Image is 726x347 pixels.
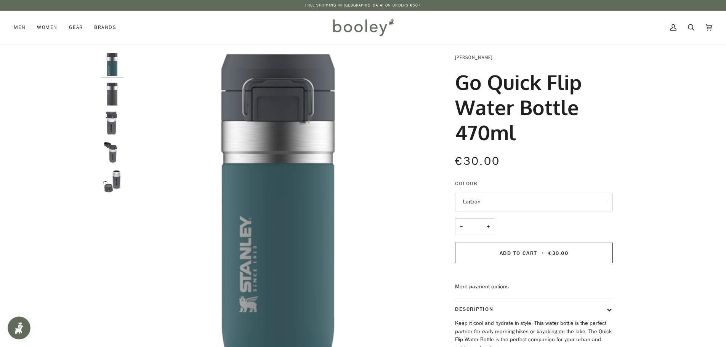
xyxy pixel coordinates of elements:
[101,112,123,134] img: Stanley Go Quick Flip Water Bottle 0.47L Charcoal - Booley Galway
[305,2,421,8] p: Free Shipping in [GEOGRAPHIC_DATA] on Orders €50+
[101,83,123,106] img: Stanley Go Quick Flip Water Bottle 470ml Charcoal - Booley Galway
[455,243,613,263] button: Add to Cart • €30.00
[455,69,607,145] h1: Go Quick Flip Water Bottle 470ml
[101,53,123,76] img: Stanley Go Quick Flip Water Bottle 470ml Lagoon - Booley Galway
[101,170,123,193] img: Stanley Go Quick Flip Water Bottle 0.47L - Booley Galway
[455,179,478,187] span: Colour
[455,54,492,61] a: [PERSON_NAME]
[330,16,396,38] img: Booley
[455,154,500,169] span: €30.00
[455,299,613,319] button: Description
[88,11,122,44] a: Brands
[31,11,63,44] a: Women
[455,218,467,235] button: −
[455,218,494,235] input: Quantity
[455,283,613,291] a: More payment options
[63,11,89,44] a: Gear
[37,24,57,31] span: Women
[69,24,83,31] span: Gear
[14,24,26,31] span: Men
[500,249,537,257] span: Add to Cart
[539,249,547,257] span: •
[14,11,31,44] a: Men
[8,317,30,339] iframe: Button to open loyalty program pop-up
[455,193,613,211] button: Lagoon
[548,249,568,257] span: €30.00
[94,24,116,31] span: Brands
[482,218,494,235] button: +
[101,141,123,164] img: Stanley Go Quick Flip Water Bottle 0.47L - Booley Galway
